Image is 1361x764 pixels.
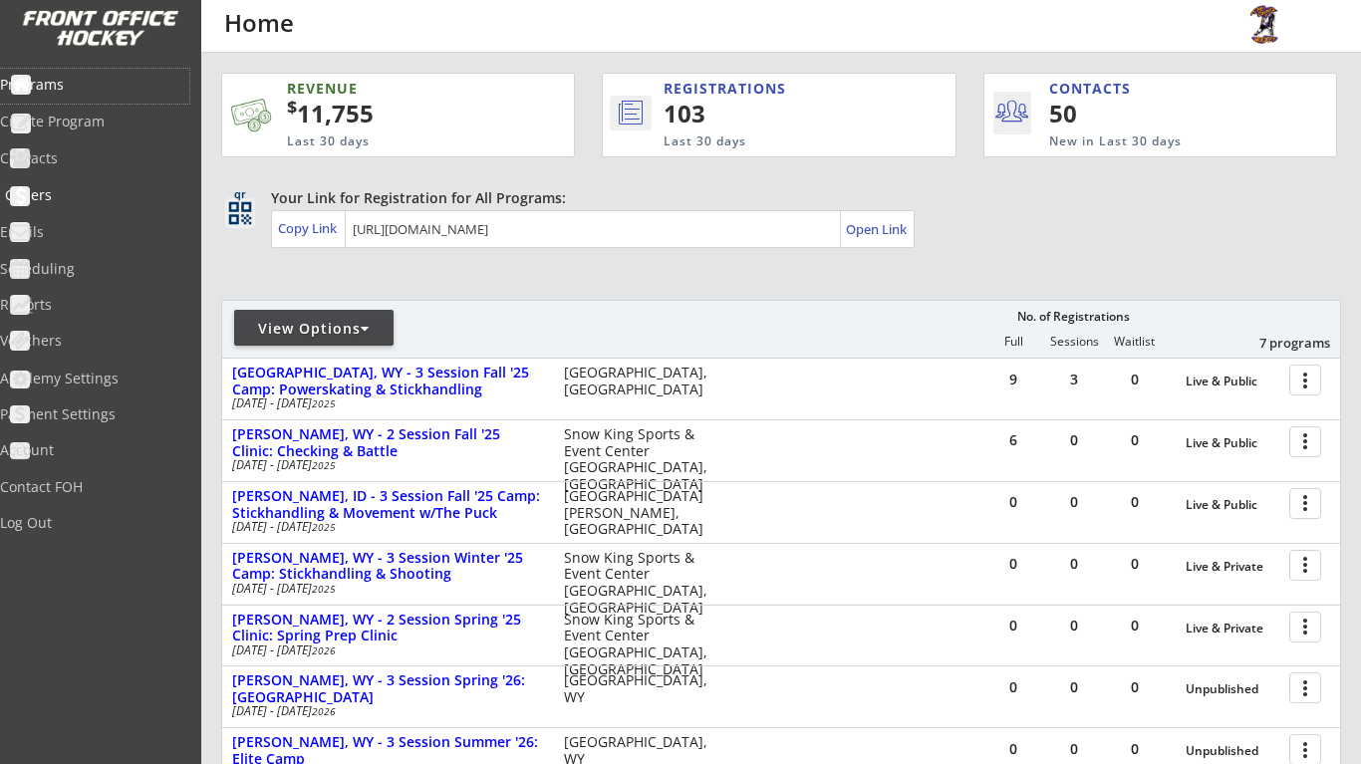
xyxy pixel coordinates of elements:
div: 9 [983,373,1043,386]
em: 2025 [312,520,336,534]
div: [DATE] - [DATE] [232,521,537,533]
button: more_vert [1289,426,1321,457]
div: [PERSON_NAME], WY - 2 Session Fall '25 Clinic: Checking & Battle [232,426,543,460]
div: View Options [234,319,394,339]
div: 0 [983,680,1043,694]
div: 0 [1105,433,1165,447]
em: 2026 [312,643,336,657]
div: Live & Private [1186,560,1279,574]
div: 0 [983,495,1043,509]
div: [PERSON_NAME], WY - 3 Session Spring '26: [GEOGRAPHIC_DATA] [232,672,543,706]
div: Last 30 days [664,133,873,150]
div: 0 [1105,619,1165,633]
div: Live & Public [1186,436,1279,450]
div: 0 [1105,680,1165,694]
div: Orders [5,188,184,202]
div: Live & Public [1186,498,1279,512]
sup: $ [287,95,297,119]
div: 0 [1105,373,1165,386]
div: Sessions [1044,335,1104,349]
div: 0 [1044,495,1104,509]
div: 0 [983,619,1043,633]
div: REGISTRATIONS [664,79,868,99]
div: REVENUE [287,79,485,99]
div: [GEOGRAPHIC_DATA] [PERSON_NAME], [GEOGRAPHIC_DATA] [564,488,720,538]
div: 3 [1044,373,1104,386]
div: Snow King Sports & Event Center [GEOGRAPHIC_DATA], [GEOGRAPHIC_DATA] [564,550,720,617]
div: Waitlist [1104,335,1164,349]
div: [PERSON_NAME], WY - 3 Session Winter '25 Camp: Stickhandling & Shooting [232,550,543,584]
div: 0 [1105,742,1165,756]
div: 0 [1044,619,1104,633]
em: 2025 [312,582,336,596]
div: 0 [1105,557,1165,571]
div: [PERSON_NAME], WY - 2 Session Spring '25 Clinic: Spring Prep Clinic [232,612,543,645]
div: Last 30 days [287,133,485,150]
button: more_vert [1289,488,1321,519]
div: 50 [1049,97,1172,130]
div: Snow King Sports & Event Center [GEOGRAPHIC_DATA], [GEOGRAPHIC_DATA] [564,426,720,493]
div: Unpublished [1186,744,1279,758]
div: [GEOGRAPHIC_DATA], WY [564,672,720,706]
div: [GEOGRAPHIC_DATA], WY - 3 Session Fall '25 Camp: Powerskating & Stickhandling [232,365,543,398]
div: 0 [983,557,1043,571]
div: Live & Public [1186,375,1279,388]
div: Copy Link [278,219,341,237]
div: 0 [983,742,1043,756]
div: New in Last 30 days [1049,133,1243,150]
div: [DATE] - [DATE] [232,705,537,717]
div: CONTACTS [1049,79,1140,99]
div: 103 [664,97,888,130]
button: more_vert [1289,672,1321,703]
div: [DATE] - [DATE] [232,583,537,595]
button: more_vert [1289,365,1321,395]
a: Open Link [846,215,909,243]
div: Open Link [846,221,909,238]
div: [DATE] - [DATE] [232,644,537,656]
button: more_vert [1289,550,1321,581]
div: [DATE] - [DATE] [232,459,537,471]
div: 0 [1044,742,1104,756]
div: Unpublished [1186,682,1279,696]
button: qr_code [225,198,255,228]
div: Snow King Sports & Event Center [GEOGRAPHIC_DATA], [GEOGRAPHIC_DATA] [564,612,720,678]
div: 0 [1044,557,1104,571]
div: No. of Registrations [1011,310,1135,324]
em: 2026 [312,704,336,718]
em: 2025 [312,396,336,410]
div: Live & Private [1186,622,1279,636]
div: Full [983,335,1043,349]
div: [PERSON_NAME], ID - 3 Session Fall '25 Camp: Stickhandling & Movement w/The Puck [232,488,543,522]
div: 0 [1044,433,1104,447]
div: 6 [983,433,1043,447]
div: [DATE] - [DATE] [232,397,537,409]
em: 2025 [312,458,336,472]
div: 11,755 [287,97,511,130]
button: more_vert [1289,612,1321,642]
div: qr [227,188,251,201]
div: 7 programs [1226,334,1330,352]
div: [GEOGRAPHIC_DATA], [GEOGRAPHIC_DATA] [564,365,720,398]
div: 0 [1105,495,1165,509]
div: 0 [1044,680,1104,694]
div: Your Link for Registration for All Programs: [271,188,1279,208]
